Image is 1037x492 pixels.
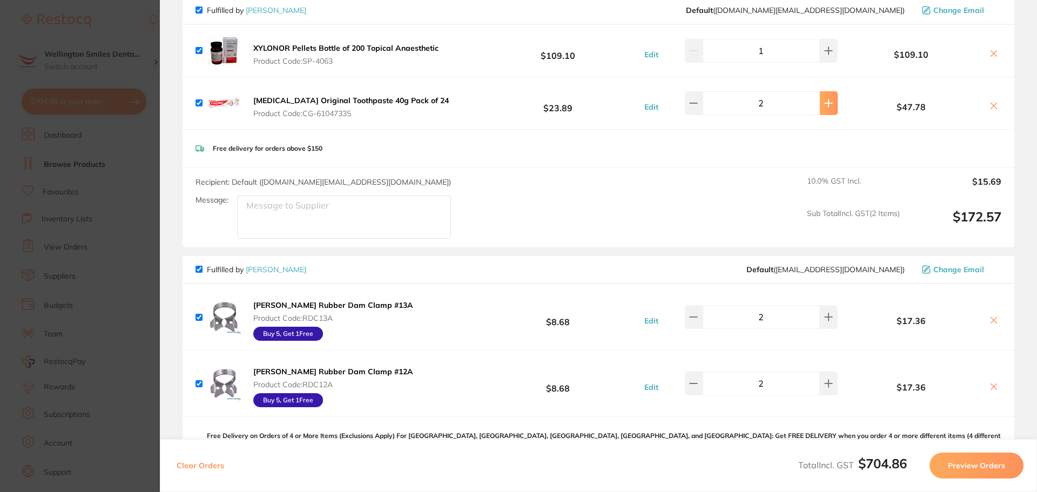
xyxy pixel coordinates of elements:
b: [PERSON_NAME] Rubber Dam Clamp #12A [253,367,413,376]
output: $172.57 [908,209,1001,239]
span: customer.care@henryschein.com.au [686,6,905,15]
img: dGViMTBpOQ [207,86,241,120]
button: Edit [641,316,662,326]
b: $8.68 [477,374,638,394]
div: Buy 5, Get 1 Free [253,327,323,341]
img: MXFvaTRsNw [207,33,241,68]
p: Fulfilled by [207,6,306,15]
span: Product Code: SP-4063 [253,57,439,65]
span: Change Email [933,6,984,15]
b: $23.89 [477,93,638,113]
img: N2QzaWFxNQ [207,366,241,401]
b: $17.36 [840,316,982,326]
button: [PERSON_NAME] Rubber Dam Clamp #12A Product Code:RDC12A Buy 5, Get 1Free [250,367,416,408]
span: Change Email [933,265,984,274]
span: save@adamdental.com.au [746,265,905,274]
b: [MEDICAL_DATA] Original Toothpaste 40g Pack of 24 [253,96,449,105]
button: [PERSON_NAME] Rubber Dam Clamp #13A Product Code:RDC13A Buy 5, Get 1Free [250,300,416,341]
b: [PERSON_NAME] Rubber Dam Clamp #13A [253,300,413,310]
button: XYLONOR Pellets Bottle of 200 Topical Anaesthetic Product Code:SP-4063 [250,43,442,66]
button: Change Email [919,265,1001,274]
span: Total Incl. GST [798,460,907,470]
button: Edit [641,102,662,112]
button: Preview Orders [930,453,1023,478]
b: XYLONOR Pellets Bottle of 200 Topical Anaesthetic [253,43,439,53]
b: Default [746,265,773,274]
button: Clear Orders [173,453,227,478]
span: Product Code: RDC12A [253,380,413,389]
span: 10.0 % GST Incl. [807,177,900,200]
p: Free Delivery on Orders of 4 or More Items (Exclusions Apply) For [GEOGRAPHIC_DATA], [GEOGRAPHIC_... [207,432,1001,463]
p: Fulfilled by [207,265,306,274]
output: $15.69 [908,177,1001,200]
button: Change Email [919,5,1001,15]
span: Product Code: CG-61047335 [253,109,449,118]
a: [PERSON_NAME] [246,265,306,274]
a: [PERSON_NAME] [246,5,306,15]
b: $17.36 [840,382,982,392]
label: Message: [196,196,228,205]
p: Free delivery for orders above $150 [213,145,322,152]
b: $109.10 [840,50,982,59]
b: $109.10 [477,41,638,60]
b: $8.68 [477,307,638,327]
button: Edit [641,50,662,59]
span: Sub Total Incl. GST ( 2 Items) [807,209,900,239]
img: empycnk3ZQ [207,300,241,334]
span: Product Code: RDC13A [253,314,413,322]
button: Edit [641,382,662,392]
button: [MEDICAL_DATA] Original Toothpaste 40g Pack of 24 Product Code:CG-61047335 [250,96,452,118]
b: Default [686,5,713,15]
span: Recipient: Default ( [DOMAIN_NAME][EMAIL_ADDRESS][DOMAIN_NAME] ) [196,177,451,187]
b: $47.78 [840,102,982,112]
b: $704.86 [858,455,907,471]
div: Buy 5, Get 1 Free [253,393,323,407]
